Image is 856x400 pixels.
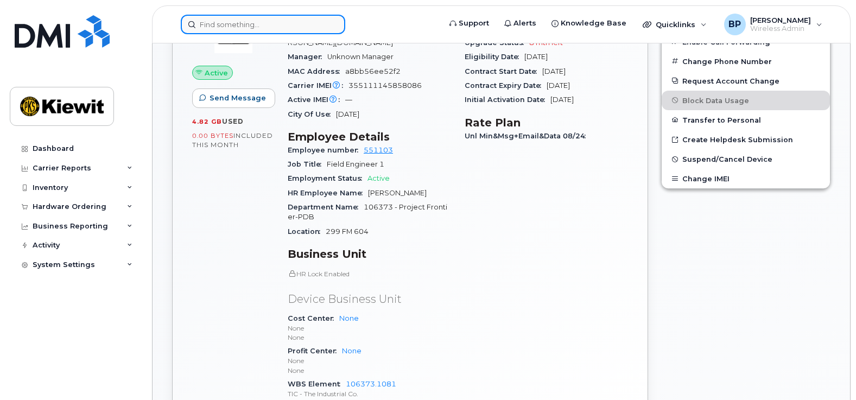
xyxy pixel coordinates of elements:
[339,314,359,322] a: None
[544,12,634,34] a: Knowledge Base
[192,88,275,108] button: Send Message
[465,67,542,75] span: Contract Start Date
[192,118,222,125] span: 4.82 GB
[288,203,364,211] span: Department Name
[635,14,714,35] div: Quicklinks
[288,247,452,261] h3: Business Unit
[326,227,369,236] span: 299 FM 604
[442,12,497,34] a: Support
[662,91,830,110] button: Block Data Usage
[288,389,452,398] p: TIC - The Industrial Co.
[368,189,427,197] span: [PERSON_NAME]
[465,132,591,140] span: Unl Min&Msg+Email&Data 08/24
[288,227,326,236] span: Location
[288,146,364,154] span: Employee number
[367,174,390,182] span: Active
[342,347,362,355] a: None
[465,116,629,129] h3: Rate Plan
[524,53,548,61] span: [DATE]
[716,14,830,35] div: Belen Pena
[327,53,394,61] span: Unknown Manager
[561,18,626,29] span: Knowledge Base
[288,269,452,278] p: HR Lock Enabled
[750,16,811,24] span: [PERSON_NAME]
[327,160,384,168] span: Field Engineer 1
[465,81,547,90] span: Contract Expiry Date
[288,380,346,388] span: WBS Element
[288,174,367,182] span: Employment Status
[662,71,830,91] button: Request Account Change
[210,93,266,103] span: Send Message
[662,169,830,188] button: Change IMEI
[345,67,401,75] span: a8bb56ee52f2
[288,189,368,197] span: HR Employee Name
[662,130,830,149] a: Create Helpdesk Submission
[288,67,345,75] span: MAC Address
[181,15,345,34] input: Find something...
[288,96,345,104] span: Active IMEI
[364,146,393,154] a: 551103
[222,117,244,125] span: used
[750,24,811,33] span: Wireless Admin
[346,380,396,388] a: 106373.1081
[348,81,422,90] span: 355111145858086
[542,67,566,75] span: [DATE]
[809,353,848,392] iframe: Messenger Launcher
[288,333,452,342] p: None
[288,130,452,143] h3: Employee Details
[465,53,524,61] span: Eligibility Date
[288,203,447,221] span: 106373 - Project Frontier-PDB
[192,132,233,139] span: 0.00 Bytes
[288,291,452,307] p: Device Business Unit
[288,81,348,90] span: Carrier IMEI
[205,68,228,78] span: Active
[662,52,830,71] button: Change Phone Number
[288,314,339,322] span: Cost Center
[288,110,336,118] span: City Of Use
[547,81,570,90] span: [DATE]
[288,160,327,168] span: Job Title
[288,53,327,61] span: Manager
[345,96,352,104] span: —
[336,110,359,118] span: [DATE]
[728,18,741,31] span: BP
[682,155,772,163] span: Suspend/Cancel Device
[459,18,489,29] span: Support
[497,12,544,34] a: Alerts
[656,20,695,29] span: Quicklinks
[465,96,550,104] span: Initial Activation Date
[550,96,574,104] span: [DATE]
[288,323,452,333] p: None
[662,110,830,130] button: Transfer to Personal
[288,356,452,365] p: None
[513,18,536,29] span: Alerts
[662,149,830,169] button: Suspend/Cancel Device
[288,347,342,355] span: Profit Center
[288,366,452,375] p: None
